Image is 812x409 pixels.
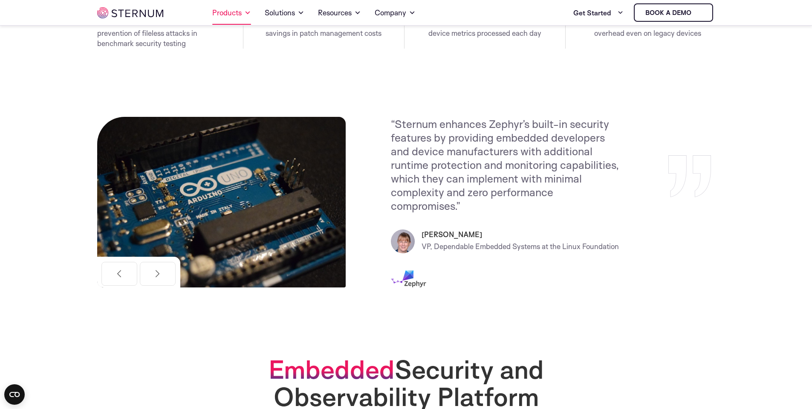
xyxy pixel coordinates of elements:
p: “Sternum enhances Zephyr’s built-in security features by providing embedded developers and device... [391,117,621,212]
p: VP, Dependable Embedded Systems at the Linux Foundation [422,240,619,253]
img: Kate Stewart [391,229,415,253]
img: sternum iot [97,7,163,18]
a: Solutions [265,1,304,25]
a: Get Started [573,4,624,21]
div: prevention of fileless attacks in benchmark security testing [97,28,228,49]
img: sternum iot [695,9,702,16]
a: Company [375,1,416,25]
button: Open CMP widget [4,384,25,405]
span: Embedded [269,353,395,385]
a: Book a demo [634,3,713,22]
button: Previous [101,262,137,286]
img: VP, Dependable Embedded Systems at the Linux Foundation [97,117,346,287]
div: overhead even on legacy devices [581,28,715,38]
a: Products [212,1,251,25]
button: Next [140,262,176,286]
div: device metrics processed each day [419,28,550,38]
img: VP, Dependable Embedded Systems at the Linux Foundation [391,270,426,287]
div: savings in patch management costs [258,28,389,38]
h6: [PERSON_NAME] [422,229,619,240]
a: Resources [318,1,361,25]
